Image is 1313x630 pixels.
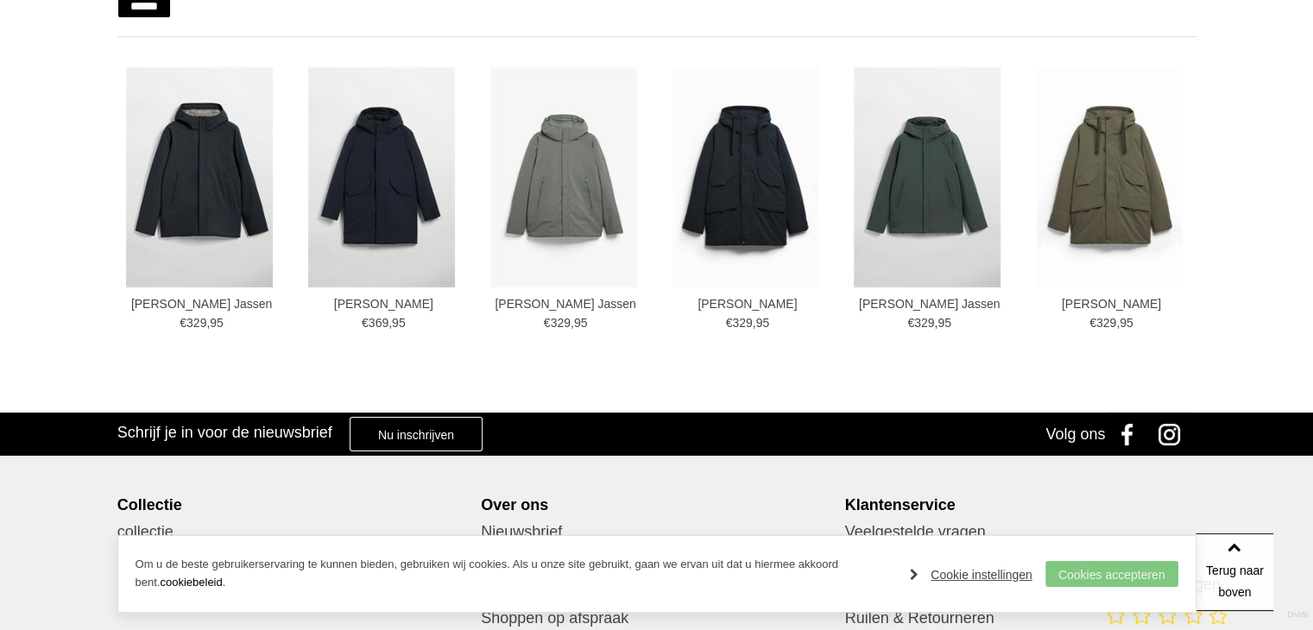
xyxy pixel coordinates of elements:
span: 329 [186,316,206,330]
h3: Schrijf je in voor de nieuwsbrief [117,423,332,442]
a: [PERSON_NAME] Jassen [123,296,279,312]
span: 329 [914,316,934,330]
span: 329 [732,316,752,330]
a: Shoppen op afspraak [481,608,832,629]
div: Volg ons [1045,413,1105,456]
span: € [544,316,551,330]
a: Cookies accepteren [1045,561,1178,587]
span: € [180,316,186,330]
span: € [362,316,369,330]
p: Om u de beste gebruikerservaring te kunnen bieden, gebruiken wij cookies. Als u onze site gebruik... [136,556,893,592]
a: Cookie instellingen [910,562,1032,588]
span: 369 [369,316,388,330]
a: cookiebeleid [160,576,222,589]
div: Klantenservice [845,495,1196,514]
div: Collectie [117,495,469,514]
span: , [388,316,392,330]
a: Divide [1287,604,1309,626]
span: 95 [574,316,588,330]
img: ELVINE Vhinner Jassen [854,67,1001,287]
a: [PERSON_NAME] [670,296,825,312]
a: [PERSON_NAME] [306,296,461,312]
a: [PERSON_NAME] Jassen [488,296,643,312]
img: ELVINE Ronan Jassen [672,67,818,287]
a: collectie [117,521,469,543]
a: Facebook [1109,413,1152,456]
span: € [726,316,733,330]
img: ELVINE Vhinner Jassen [490,67,637,287]
a: Nu inschrijven [350,417,483,451]
span: € [1089,316,1096,330]
img: ELVINE Vhinner Jassen [126,67,273,287]
div: Over ons [481,495,832,514]
a: Veelgestelde vragen [845,521,1196,543]
span: € [907,316,914,330]
img: ELVINE Ronan Jassen [1036,67,1183,287]
img: ELVINE Hjalmar Jassen [308,67,455,287]
span: 95 [937,316,951,330]
a: Ruilen & Retourneren [845,608,1196,629]
span: 95 [210,316,224,330]
span: 329 [1096,316,1116,330]
a: Terug naar boven [1196,533,1273,611]
span: 329 [551,316,571,330]
a: Nieuwsbrief [481,521,832,543]
span: , [753,316,756,330]
span: 95 [756,316,770,330]
span: 95 [1120,316,1133,330]
span: , [1116,316,1120,330]
a: Instagram [1152,413,1196,456]
a: [PERSON_NAME] Jassen [851,296,1007,312]
a: [PERSON_NAME] [1033,296,1189,312]
span: , [934,316,937,330]
span: , [206,316,210,330]
span: 95 [392,316,406,330]
span: , [571,316,574,330]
